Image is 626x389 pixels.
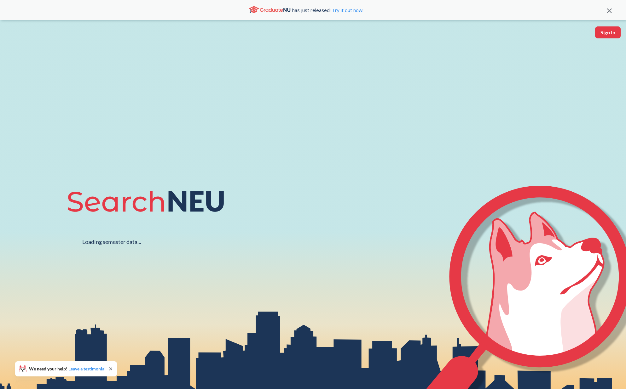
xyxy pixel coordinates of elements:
[6,26,21,46] img: sandbox logo
[6,26,21,48] a: sandbox logo
[331,7,363,13] a: Try it out now!
[595,26,621,38] button: Sign In
[82,238,141,245] div: Loading semester data...
[292,7,363,14] span: has just released!
[29,367,106,371] span: We need your help!
[68,366,106,371] a: Leave a testimonial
